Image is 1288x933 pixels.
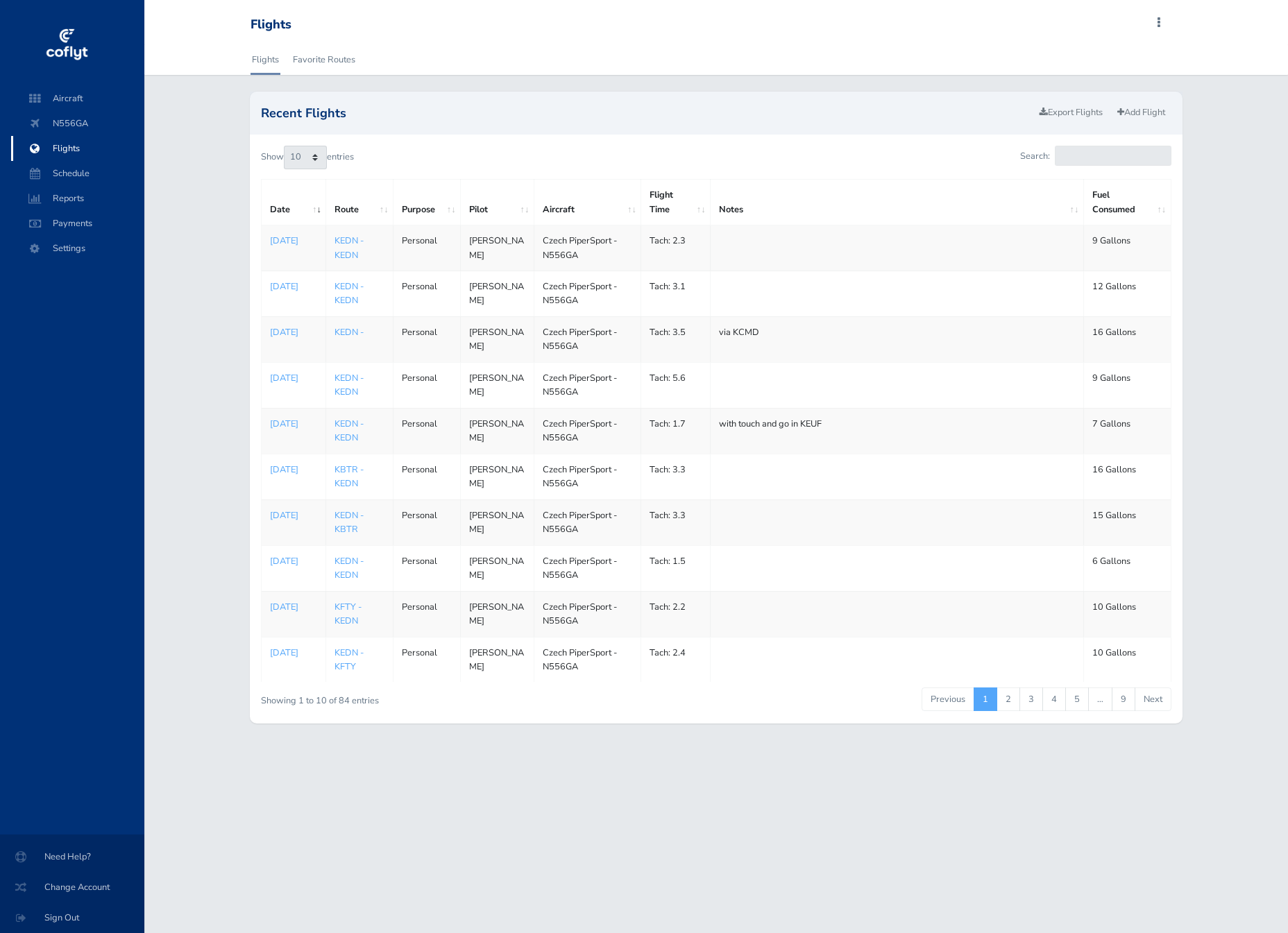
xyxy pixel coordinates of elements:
[534,408,641,454] td: Czech PiperSport - N556GA
[291,44,357,75] a: Favorite Routes
[270,646,317,660] p: [DATE]
[270,600,317,614] a: [DATE]
[334,463,364,490] a: KBTR - KEDN
[974,687,997,711] a: 1
[460,591,534,637] td: [PERSON_NAME]
[25,136,130,161] span: Flights
[334,555,364,581] a: KEDN - KEDN
[261,146,354,169] label: Show entries
[1033,103,1109,123] a: Export Flights
[711,408,1084,454] td: with touch and go in KEUF
[326,180,393,225] th: Route: activate to sort column ascending
[1083,225,1171,271] td: 9 Gallons
[534,362,641,408] td: Czech PiperSport - N556GA
[641,454,711,499] td: Tach: 3.3
[1055,146,1171,166] input: Search:
[251,44,280,75] a: Flights
[1065,687,1089,711] a: 5
[25,86,130,111] span: Aircraft
[270,463,317,477] a: [DATE]
[393,271,461,317] td: Personal
[25,211,130,236] span: Payments
[534,180,641,225] th: Aircraft: activate to sort column ascending
[334,509,364,536] a: KEDN - KBTR
[270,508,317,522] a: [DATE]
[1112,687,1135,711] a: 9
[334,326,364,339] a: KEDN -
[270,325,317,339] p: [DATE]
[393,545,461,591] td: Personal
[641,408,711,454] td: Tach: 1.7
[641,271,711,317] td: Tach: 3.1
[1042,687,1066,711] a: 4
[262,180,326,225] th: Date: activate to sort column ascending
[641,545,711,591] td: Tach: 1.5
[17,875,128,900] span: Change Account
[641,225,711,271] td: Tach: 2.3
[1083,408,1171,454] td: 7 Gallons
[334,418,364,444] a: KEDN - KEDN
[334,372,364,398] a: KEDN - KEDN
[534,591,641,637] td: Czech PiperSport - N556GA
[460,316,534,362] td: [PERSON_NAME]
[1083,499,1171,545] td: 15 Gallons
[270,417,317,431] a: [DATE]
[1083,180,1171,225] th: Fuel Consumed: activate to sort column ascending
[270,371,317,385] a: [DATE]
[334,234,364,261] a: KEDN - KEDN
[641,591,711,637] td: Tach: 2.2
[1111,103,1171,123] a: Add Flight
[393,180,461,225] th: Purpose: activate to sort column ascending
[534,316,641,362] td: Czech PiperSport - N556GA
[460,362,534,408] td: [PERSON_NAME]
[460,271,534,317] td: [PERSON_NAME]
[334,280,364,307] a: KEDN - KEDN
[1083,454,1171,499] td: 16 Gallons
[460,180,534,225] th: Pilot: activate to sort column ascending
[641,362,711,408] td: Tach: 5.6
[261,686,629,708] div: Showing 1 to 10 of 84 entries
[1083,271,1171,317] td: 12 Gallons
[1083,591,1171,637] td: 10 Gallons
[641,637,711,682] td: Tach: 2.4
[334,601,362,627] a: KFTY - KEDN
[641,499,711,545] td: Tach: 3.3
[284,146,327,169] select: Showentries
[460,225,534,271] td: [PERSON_NAME]
[1083,637,1171,682] td: 10 Gallons
[460,637,534,682] td: [PERSON_NAME]
[711,180,1084,225] th: Notes: activate to sort column ascending
[393,408,461,454] td: Personal
[1083,362,1171,408] td: 9 Gallons
[393,225,461,271] td: Personal
[641,316,711,362] td: Tach: 3.5
[25,161,130,186] span: Schedule
[270,234,317,248] a: [DATE]
[1083,545,1171,591] td: 6 Gallons
[711,316,1084,362] td: via KCMD
[270,280,317,293] a: [DATE]
[460,499,534,545] td: [PERSON_NAME]
[25,236,130,261] span: Settings
[1135,687,1171,711] a: Next
[460,408,534,454] td: [PERSON_NAME]
[393,591,461,637] td: Personal
[641,180,711,225] th: Flight Time: activate to sort column ascending
[1019,687,1043,711] a: 3
[25,111,130,136] span: N556GA
[997,687,1020,711] a: 2
[44,24,90,66] img: coflyt logo
[393,316,461,362] td: Personal
[25,186,130,211] span: Reports
[534,225,641,271] td: Czech PiperSport - N556GA
[393,362,461,408] td: Personal
[17,905,128,930] span: Sign Out
[1083,316,1171,362] td: 16 Gallons
[534,499,641,545] td: Czech PiperSport - N556GA
[270,554,317,568] p: [DATE]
